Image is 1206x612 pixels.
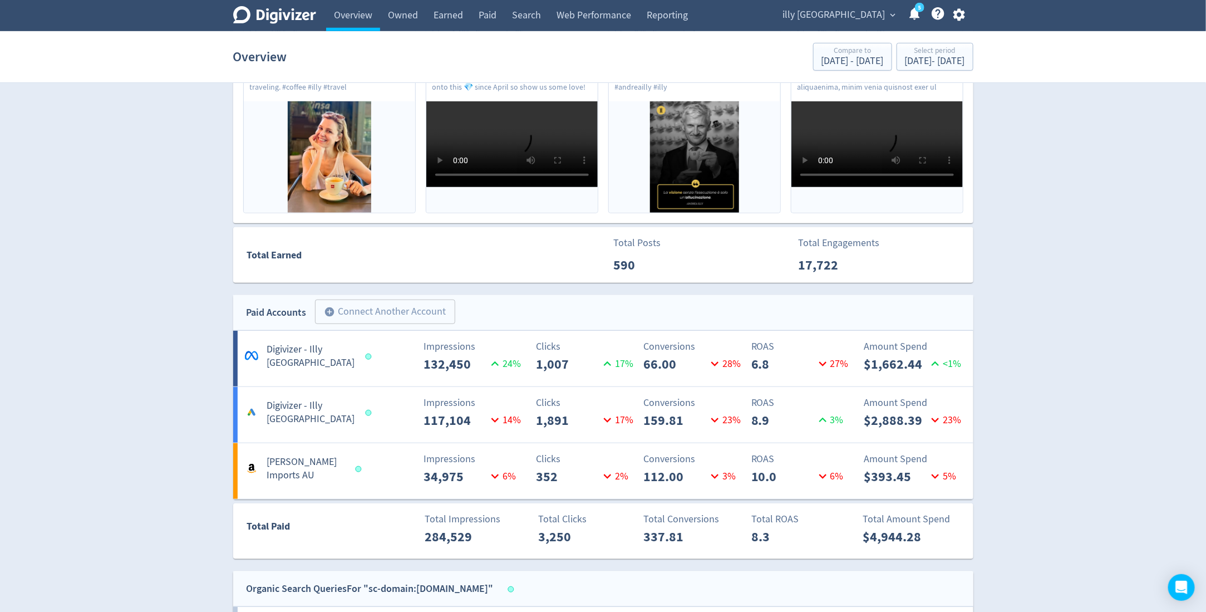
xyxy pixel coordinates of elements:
[1168,574,1195,601] div: Open Intercom Messenger
[365,354,375,360] span: Data last synced: 15 Sep 2025, 7:01pm (AEST)
[600,469,628,484] p: 2 %
[928,469,956,484] p: 5 %
[815,356,849,371] p: 27 %
[233,227,973,283] a: Total EarnedTotal Posts590Total Engagements17,722
[707,356,741,371] p: 28 %
[233,39,287,75] h1: Overview
[536,410,600,430] p: 1,891
[799,255,863,275] p: 17,722
[247,581,494,597] div: Organic Search Queries For "sc-domain:[DOMAIN_NAME]"
[233,443,973,499] a: [PERSON_NAME] Imports AUImpressions34,9756%Clicks3522%Conversions112.003%ROAS10.06%Amount Spend$3...
[234,518,357,540] div: Total Paid
[424,467,488,487] p: 34,975
[536,467,600,487] p: 352
[425,527,489,547] p: 284,529
[536,395,637,410] p: Clicks
[864,354,928,374] p: $1,662.44
[365,410,375,416] span: Data last synced: 16 Sep 2025, 2:01am (AEST)
[864,410,928,430] p: $2,888.39
[779,6,899,24] button: illy [GEOGRAPHIC_DATA]
[643,395,744,410] p: Conversions
[863,527,927,547] p: $4,944.28
[536,354,600,374] p: 1,007
[752,527,816,547] p: 8.3
[864,395,964,410] p: Amount Spend
[613,255,677,275] p: 590
[234,247,603,263] div: Total Earned
[821,47,884,56] div: Compare to
[897,43,973,71] button: Select period[DATE]- [DATE]
[424,395,524,410] p: Impressions
[707,413,741,428] p: 23 %
[424,410,488,430] p: 117,104
[751,410,815,430] p: 8.9
[425,512,525,527] p: Total Impressions
[905,47,965,56] div: Select period
[267,343,355,370] h5: Digivizer - Illy [GEOGRAPHIC_DATA]
[600,413,633,428] p: 17 %
[815,469,844,484] p: 6 %
[538,527,602,547] p: 3,250
[752,512,853,527] p: Total ROAS
[643,512,744,527] p: Total Conversions
[864,339,964,354] p: Amount Spend
[643,339,744,354] p: Conversions
[643,410,707,430] p: 159.81
[751,395,852,410] p: ROAS
[928,413,961,428] p: 23 %
[355,466,365,472] span: Data last synced: 16 Sep 2025, 2:01am (AEST)
[324,306,336,317] span: add_circle
[905,56,965,66] div: [DATE] - [DATE]
[751,354,815,374] p: 6.8
[613,236,677,251] p: Total Posts
[928,356,961,371] p: <1%
[267,399,355,426] h5: Digivizer - Illy [GEOGRAPHIC_DATA]
[815,413,844,428] p: 3 %
[247,305,307,321] div: Paid Accounts
[643,467,707,487] p: 112.00
[508,586,517,593] span: Data last synced: 16 Sep 2025, 5:02am (AEST)
[783,6,885,24] span: illy [GEOGRAPHIC_DATA]
[600,356,633,371] p: 17 %
[864,467,928,487] p: $393.45
[821,56,884,66] div: [DATE] - [DATE]
[233,387,973,443] a: Digivizer - Illy [GEOGRAPHIC_DATA]Impressions117,10414%Clicks1,89117%Conversions159.8123%ROAS8.93...
[918,4,921,12] text: 5
[536,339,637,354] p: Clicks
[864,452,964,467] p: Amount Spend
[707,469,736,484] p: 3 %
[315,300,455,324] button: Connect Another Account
[643,527,707,547] p: 337.81
[424,354,488,374] p: 132,450
[538,512,639,527] p: Total Clicks
[863,512,964,527] p: Total Amount Spend
[233,331,973,386] a: *Digivizer - Illy [GEOGRAPHIC_DATA]Impressions132,45024%Clicks1,00717%Conversions66.0028%ROAS6.82...
[424,339,524,354] p: Impressions
[643,452,744,467] p: Conversions
[799,236,880,251] p: Total Engagements
[915,3,924,12] a: 5
[751,467,815,487] p: 10.0
[307,301,455,324] a: Connect Another Account
[424,452,524,467] p: Impressions
[813,43,892,71] button: Compare to[DATE] - [DATE]
[751,339,852,354] p: ROAS
[643,354,707,374] p: 66.00
[888,10,898,20] span: expand_more
[751,452,852,467] p: ROAS
[536,452,637,467] p: Clicks
[267,456,345,482] h5: [PERSON_NAME] Imports AU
